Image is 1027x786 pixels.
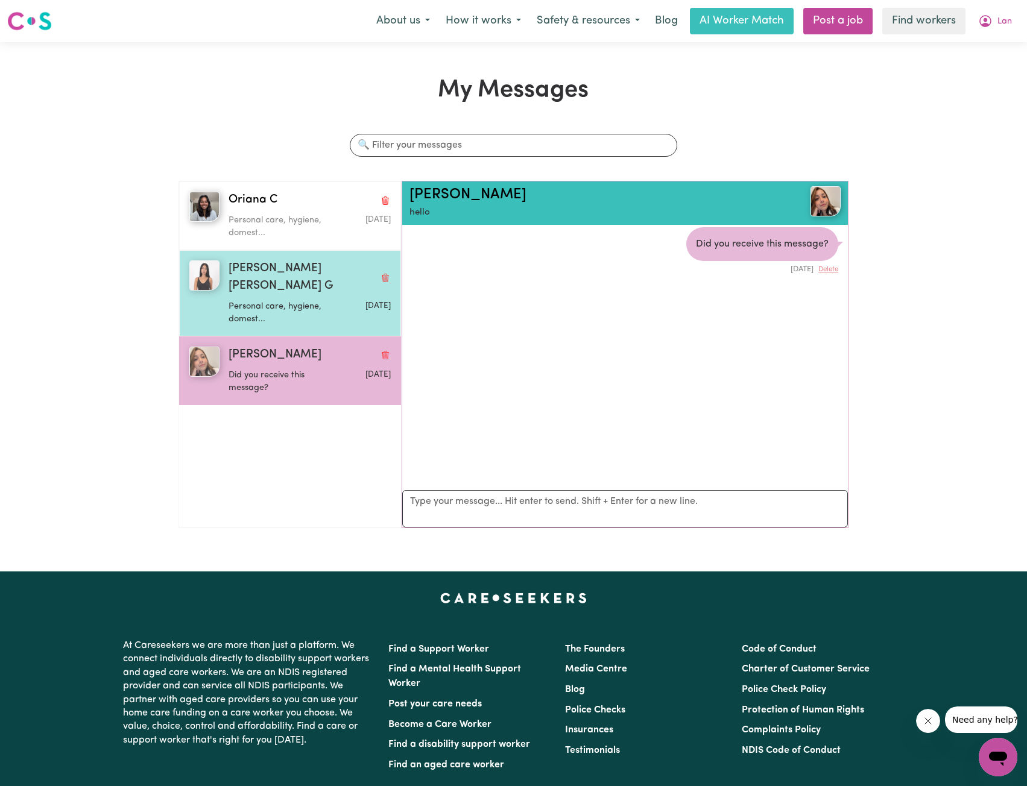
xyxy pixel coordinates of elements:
[945,706,1017,733] iframe: Message from company
[365,302,391,310] span: Message sent on October 4, 2025
[742,705,864,715] a: Protection of Human Rights
[742,746,841,755] a: NDIS Code of Conduct
[229,260,375,295] span: [PERSON_NAME] [PERSON_NAME] G
[565,644,625,654] a: The Founders
[189,347,220,377] img: Estefany O
[565,664,627,674] a: Media Centre
[686,227,838,261] div: Did you receive this message?
[179,76,848,105] h1: My Messages
[179,181,401,250] button: Oriana COriana CDelete conversationPersonal care, hygiene, domest...Message sent on October 4, 2025
[997,15,1012,28] span: Lan
[189,192,220,222] img: Oriana C
[742,664,870,674] a: Charter of Customer Service
[438,8,529,34] button: How it works
[565,725,613,735] a: Insurances
[368,8,438,34] button: About us
[565,746,620,755] a: Testimonials
[179,336,401,405] button: Estefany O[PERSON_NAME]Delete conversationDid you receive this message?Message sent on October 4,...
[7,7,52,35] a: Careseekers logo
[388,760,504,770] a: Find an aged care worker
[388,699,482,709] a: Post your care needs
[742,685,826,694] a: Police Check Policy
[380,347,391,363] button: Delete conversation
[365,216,391,224] span: Message sent on October 4, 2025
[979,738,1017,776] iframe: Button to launch messaging window
[916,709,940,733] iframe: Close message
[690,8,794,34] a: AI Worker Match
[229,300,337,326] p: Personal care, hygiene, domest...
[365,371,391,379] span: Message sent on October 4, 2025
[189,260,220,291] img: Maria Alejandra G
[970,8,1020,34] button: My Account
[440,593,587,603] a: Careseekers home page
[409,187,526,202] a: [PERSON_NAME]
[388,664,521,688] a: Find a Mental Health Support Worker
[882,8,965,34] a: Find workers
[565,705,625,715] a: Police Checks
[388,740,530,749] a: Find a disability support worker
[350,134,678,157] input: 🔍 Filter your messages
[380,270,391,286] button: Delete conversation
[123,634,374,752] p: At Careseekers we are more than just a platform. We connect individuals directly to disability su...
[409,206,769,220] p: hello
[388,644,489,654] a: Find a Support Worker
[811,186,841,216] img: View Estefany O's profile
[229,369,337,395] p: Did you receive this message?
[529,8,648,34] button: Safety & resources
[179,250,401,336] button: Maria Alejandra G[PERSON_NAME] [PERSON_NAME] GDelete conversationPersonal care, hygiene, domest.....
[769,186,841,216] a: Estefany O
[7,10,52,32] img: Careseekers logo
[7,8,73,18] span: Need any help?
[229,347,321,364] span: [PERSON_NAME]
[686,261,838,275] div: [DATE]
[380,192,391,208] button: Delete conversation
[565,685,585,694] a: Blog
[648,8,685,34] a: Blog
[803,8,873,34] a: Post a job
[742,644,817,654] a: Code of Conduct
[229,214,337,240] p: Personal care, hygiene, domest...
[742,725,821,735] a: Complaints Policy
[388,720,491,729] a: Become a Care Worker
[818,265,838,275] button: Delete
[229,192,277,209] span: Oriana C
